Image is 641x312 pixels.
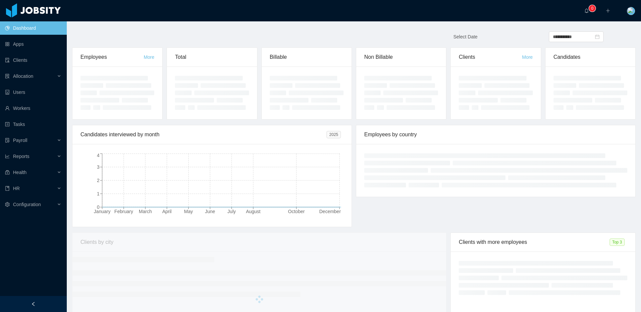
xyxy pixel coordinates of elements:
[627,7,635,15] img: c3015e21-c54e-479a-ae8b-3e990d3f8e05_65fc739abb2c9.png
[94,209,111,214] tspan: January
[610,239,625,246] span: Top 3
[270,48,344,66] div: Billable
[227,209,236,214] tspan: July
[5,154,10,159] i: icon: line-chart
[5,170,10,175] i: icon: medicine-box
[13,138,27,143] span: Payroll
[5,37,61,51] a: icon: appstoreApps
[97,204,99,210] tspan: 0
[13,170,26,175] span: Health
[5,138,10,143] i: icon: file-protect
[5,74,10,79] i: icon: solution
[459,233,609,252] div: Clients with more employees
[5,53,61,67] a: icon: auditClients
[144,54,154,60] a: More
[459,48,522,66] div: Clients
[589,5,596,12] sup: 0
[522,54,533,60] a: More
[5,118,61,131] a: icon: profileTasks
[5,21,61,35] a: icon: pie-chartDashboard
[80,125,327,144] div: Candidates interviewed by month
[364,125,627,144] div: Employees by country
[184,209,193,214] tspan: May
[13,73,33,79] span: Allocation
[319,209,341,214] tspan: December
[162,209,172,214] tspan: April
[97,178,99,183] tspan: 2
[453,34,477,39] span: Select Date
[584,8,589,13] i: icon: bell
[246,209,261,214] tspan: August
[288,209,305,214] tspan: October
[205,209,215,214] tspan: June
[13,202,41,207] span: Configuration
[97,191,99,196] tspan: 1
[5,86,61,99] a: icon: robotUsers
[5,186,10,191] i: icon: book
[175,48,249,66] div: Total
[606,8,610,13] i: icon: plus
[327,131,341,138] span: 2025
[13,154,29,159] span: Reports
[595,34,600,39] i: icon: calendar
[13,186,20,191] span: HR
[5,202,10,207] i: icon: setting
[139,209,152,214] tspan: March
[364,48,438,66] div: Non Billable
[5,102,61,115] a: icon: userWorkers
[97,153,99,158] tspan: 4
[115,209,133,214] tspan: February
[97,164,99,170] tspan: 3
[554,48,627,66] div: Candidates
[80,48,144,66] div: Employees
